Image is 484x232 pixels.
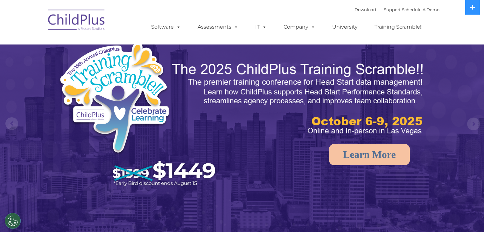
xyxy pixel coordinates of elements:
[354,7,376,12] a: Download
[191,21,245,33] a: Assessments
[329,144,410,165] a: Learn More
[384,7,401,12] a: Support
[402,7,439,12] a: Schedule A Demo
[5,213,21,229] button: Cookies Settings
[368,21,429,33] a: Training Scramble!!
[145,21,187,33] a: Software
[354,7,439,12] font: |
[249,21,273,33] a: IT
[277,21,322,33] a: Company
[326,21,364,33] a: University
[45,5,109,37] img: ChildPlus by Procare Solutions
